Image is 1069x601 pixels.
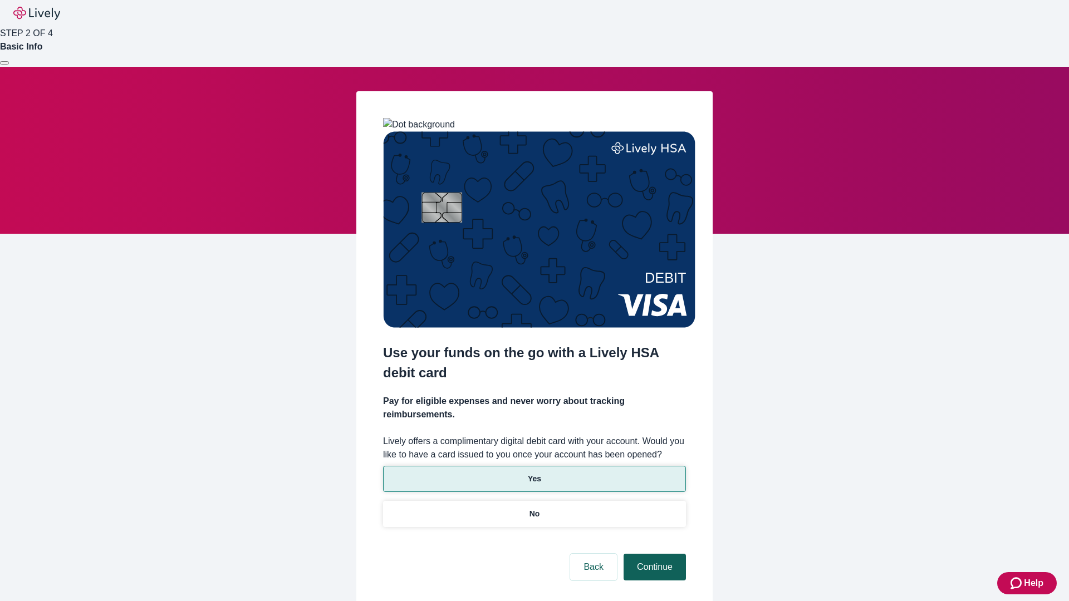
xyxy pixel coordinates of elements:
[570,554,617,580] button: Back
[383,343,686,383] h2: Use your funds on the go with a Lively HSA debit card
[383,435,686,461] label: Lively offers a complimentary digital debit card with your account. Would you like to have a card...
[997,572,1057,594] button: Zendesk support iconHelp
[13,7,60,20] img: Lively
[528,473,541,485] p: Yes
[529,508,540,520] p: No
[1024,577,1043,590] span: Help
[383,501,686,527] button: No
[383,131,695,328] img: Debit card
[1011,577,1024,590] svg: Zendesk support icon
[383,466,686,492] button: Yes
[624,554,686,580] button: Continue
[383,395,686,421] h4: Pay for eligible expenses and never worry about tracking reimbursements.
[383,118,455,131] img: Dot background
